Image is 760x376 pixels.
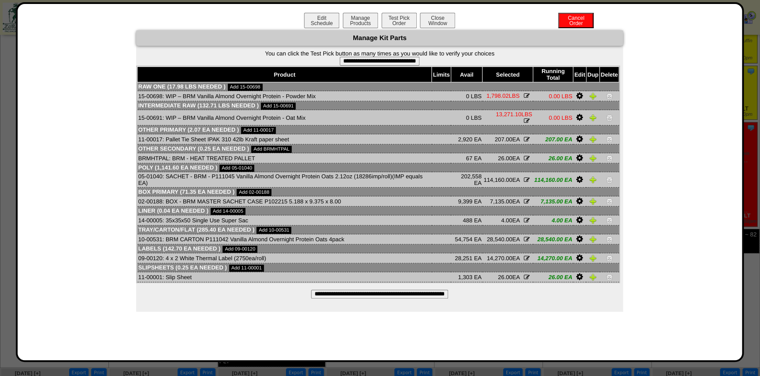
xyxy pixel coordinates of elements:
[137,215,432,225] td: 14-00005: 35x35x50 Single Use Super Sac
[451,91,482,101] td: 0 LBS
[533,91,573,101] td: 0.00 LBS
[451,67,482,82] th: Avail
[606,273,613,280] img: Delete Item
[137,153,432,163] td: BRMHTPAL: BRM - HEAT TREATED PALLET
[606,198,613,205] img: Delete Item
[419,20,456,26] a: CloseWindow
[256,227,291,234] a: Add 10-00531
[137,172,432,188] td: 05-01040: SACHET - BRM - P111045 Vanilla Almond Overnight Protein Oats 2.12oz (18286imp/roll)(IMP...
[222,246,257,253] a: Add 09-00120
[137,144,619,153] td: Other Secondary (0.25 EA needed )
[137,125,619,134] td: Other Primary (2.07 EA needed )
[496,111,532,118] span: LBS
[490,198,512,205] span: 7,135.00
[451,196,482,206] td: 9,399 EA
[490,198,519,205] span: EA
[606,176,613,183] img: Delete Item
[451,172,482,188] td: 202,558 EA
[483,177,512,183] span: 114,160.00
[137,234,432,244] td: 10-00531: BRM CARTON P111042 Vanilla Almond Overnight Protein Oats 4pack
[228,84,263,91] a: Add 15-00698
[420,13,455,28] button: CloseWindow
[482,67,533,82] th: Selected
[606,254,613,262] img: Delete Item
[533,215,573,225] td: 4.00 EA
[573,67,586,82] th: Edit
[589,114,597,121] img: Duplicate Item
[483,177,519,183] span: EA
[486,92,519,99] span: LBS
[589,92,597,100] img: Duplicate Item
[606,155,613,162] img: Delete Item
[451,134,482,144] td: 2,920 EA
[589,217,597,224] img: Duplicate Item
[137,91,432,101] td: 15-00698: WIP – BRM Vanilla Almond Overnight Protein - Powder Mix
[451,110,482,125] td: 0 LBS
[498,274,519,280] span: EA
[501,217,512,224] span: 4.00
[137,110,432,125] td: 15-00691: WIP – BRM Vanilla Almond Overnight Protein - Oat Mix
[487,255,512,262] span: 14,270.00
[219,165,254,172] a: Add 05-01040
[137,206,619,215] td: Liner (0.04 EA needed )
[589,198,597,205] img: Duplicate Item
[451,272,482,282] td: 1,303 EA
[137,67,432,82] th: Product
[589,155,597,162] img: Duplicate Item
[136,30,623,46] div: Manage Kit Parts
[498,155,512,162] span: 26.00
[486,92,509,99] span: 1,798.02
[533,272,573,282] td: 26.00 EA
[589,136,597,143] img: Duplicate Item
[533,234,573,244] td: 28,540.00 EA
[137,188,619,196] td: Box Primary (71.35 EA needed )
[137,134,432,144] td: 11-00017: Pallet Tie Sheet IPAK 310 42lb Kraft paper sheet
[533,172,573,188] td: 114,160.00 EA
[137,82,619,91] td: Raw One (17.98 LBS needed )
[211,208,245,215] a: Add 14-00005
[229,265,264,272] a: Add 11-00001
[589,236,597,243] img: Duplicate Item
[241,127,276,134] a: Add 11-00017
[498,274,512,280] span: 26.00
[136,50,623,66] form: You can click the Test Pick button as many times as you would like to verify your choices
[137,244,619,253] td: Labels (142.70 EA needed )
[606,217,613,224] img: Delete Item
[495,136,519,143] span: EA
[382,13,417,28] button: Test PickOrder
[261,103,296,110] a: Add 15-00691
[137,163,619,172] td: Poly (1,141.60 EA needed )
[501,217,519,224] span: EA
[606,92,613,100] img: Delete Item
[137,272,432,282] td: 11-00001: Slip Sheet
[137,253,432,263] td: 09-00120: 4 x 2 White Thermal Label (2750ea/roll)
[237,189,271,196] a: Add 02-00188
[451,153,482,163] td: 67 EA
[451,215,482,225] td: 488 EA
[533,67,573,82] th: Running Total
[343,13,378,28] button: ManageProducts
[589,273,597,280] img: Duplicate Item
[487,236,512,243] span: 28,540.00
[137,225,619,234] td: Tray/Carton/Flat (285.40 EA needed )
[600,67,619,82] th: Delete
[606,136,613,143] img: Delete Item
[432,67,451,82] th: Limits
[586,67,599,82] th: Dup
[451,234,482,244] td: 54,754 EA
[558,13,593,28] button: CancelOrder
[589,254,597,262] img: Duplicate Item
[533,134,573,144] td: 207.00 EA
[606,114,613,121] img: Delete Item
[451,253,482,263] td: 28,251 EA
[533,253,573,263] td: 14,270.00 EA
[589,176,597,183] img: Duplicate Item
[606,236,613,243] img: Delete Item
[533,110,573,125] td: 0.00 LBS
[487,236,519,243] span: EA
[533,153,573,163] td: 26.00 EA
[495,136,512,143] span: 207.00
[496,111,521,118] span: 13,271.10
[498,155,519,162] span: EA
[137,101,619,110] td: Intermediate Raw (132.71 LBS needed )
